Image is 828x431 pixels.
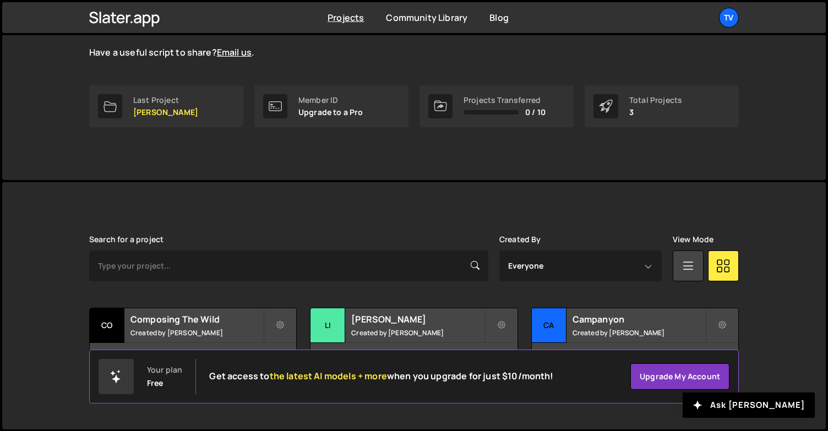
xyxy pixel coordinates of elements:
[133,96,198,105] div: Last Project
[351,328,484,337] small: Created by [PERSON_NAME]
[386,12,467,24] a: Community Library
[673,235,713,244] label: View Mode
[209,371,553,381] h2: Get access to when you upgrade for just $10/month!
[573,328,705,337] small: Created by [PERSON_NAME]
[532,308,566,343] div: Ca
[217,46,252,58] a: Email us
[298,108,363,117] p: Upgrade to a Pro
[90,308,124,343] div: Co
[328,12,364,24] a: Projects
[90,343,296,376] div: 6 pages, last updated by [PERSON_NAME] [DATE]
[310,308,517,377] a: Li [PERSON_NAME] Created by [PERSON_NAME] 3 pages, last updated by [PERSON_NAME] [DATE]
[464,96,546,105] div: Projects Transferred
[270,370,387,382] span: the latest AI models + more
[310,308,345,343] div: Li
[489,12,509,24] a: Blog
[629,96,682,105] div: Total Projects
[531,308,739,377] a: Ca Campanyon Created by [PERSON_NAME] 1 page, last updated by [PERSON_NAME] [DATE]
[147,365,182,374] div: Your plan
[573,313,705,325] h2: Campanyon
[89,85,243,127] a: Last Project [PERSON_NAME]
[719,8,739,28] a: TV
[532,343,738,376] div: 1 page, last updated by [PERSON_NAME] [DATE]
[89,308,297,377] a: Co Composing The Wild Created by [PERSON_NAME] 6 pages, last updated by [PERSON_NAME] [DATE]
[499,235,541,244] label: Created By
[147,379,164,388] div: Free
[629,108,682,117] p: 3
[525,108,546,117] span: 0 / 10
[298,96,363,105] div: Member ID
[310,343,517,376] div: 3 pages, last updated by [PERSON_NAME] [DATE]
[89,235,164,244] label: Search for a project
[351,313,484,325] h2: [PERSON_NAME]
[130,328,263,337] small: Created by [PERSON_NAME]
[89,250,488,281] input: Type your project...
[130,313,263,325] h2: Composing The Wild
[133,108,198,117] p: [PERSON_NAME]
[630,363,729,390] a: Upgrade my account
[683,392,815,418] button: Ask [PERSON_NAME]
